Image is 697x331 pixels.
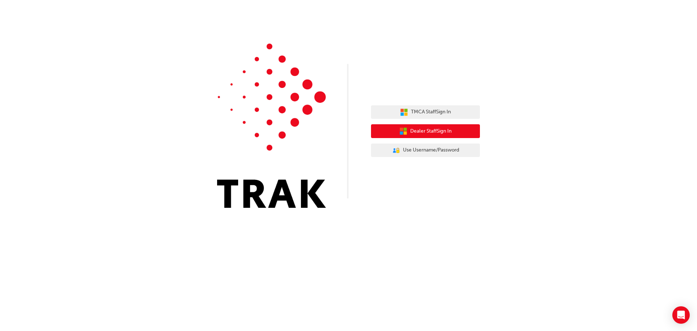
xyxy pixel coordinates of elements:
[410,127,452,136] span: Dealer Staff Sign In
[672,306,690,324] div: Open Intercom Messenger
[371,124,480,138] button: Dealer StaffSign In
[371,144,480,157] button: Use Username/Password
[371,105,480,119] button: TMCA StaffSign In
[403,146,459,154] span: Use Username/Password
[217,44,326,208] img: Trak
[411,108,451,116] span: TMCA Staff Sign In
